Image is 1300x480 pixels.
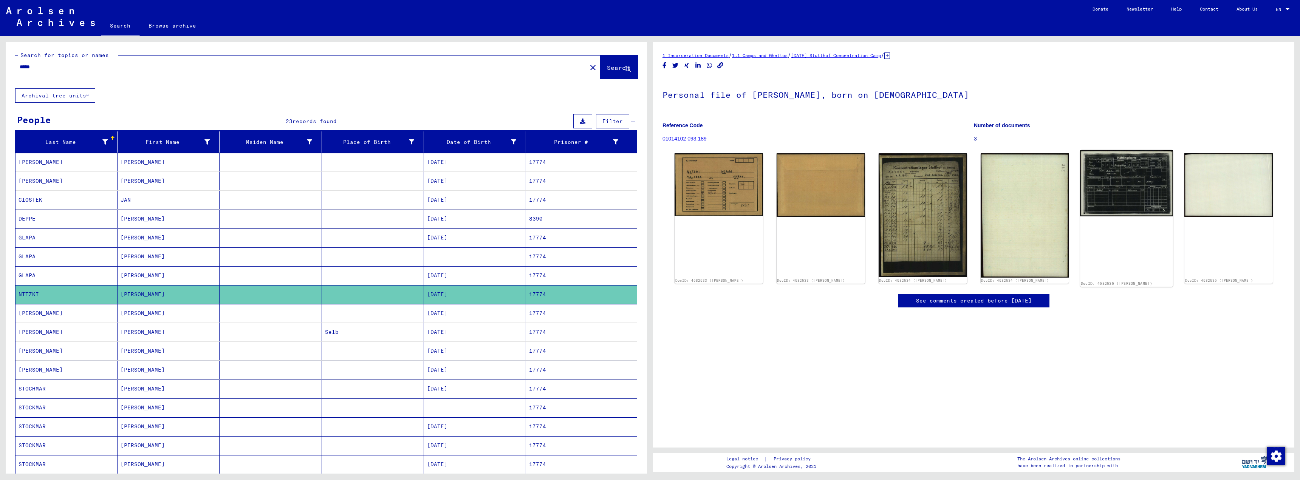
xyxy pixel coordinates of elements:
[596,114,629,128] button: Filter
[424,228,526,247] mat-cell: [DATE]
[526,228,637,247] mat-cell: 17774
[223,138,312,146] div: Maiden Name
[726,463,820,470] p: Copyright © Arolsen Archives, 2021
[1081,281,1152,286] a: DocID: 4582535 ([PERSON_NAME])
[15,380,118,398] mat-cell: STOCHMAR
[15,361,118,379] mat-cell: [PERSON_NAME]
[607,64,630,71] span: Search
[768,455,820,463] a: Privacy policy
[529,136,628,148] div: Prisoner #
[118,210,220,228] mat-cell: [PERSON_NAME]
[1276,7,1284,12] span: EN
[879,278,947,282] a: DocID: 4582534 ([PERSON_NAME])
[427,136,526,148] div: Date of Birth
[118,191,220,209] mat-cell: JAN
[292,118,337,125] span: records found
[1017,455,1120,462] p: The Arolsen Archives online collections
[17,113,51,127] div: People
[220,131,322,153] mat-header-cell: Maiden Name
[675,153,763,216] img: 001.jpg
[20,52,109,59] mat-label: Search for topics or names
[118,153,220,171] mat-cell: [PERSON_NAME]
[424,361,526,379] mat-cell: [DATE]
[661,61,669,70] button: Share on Facebook
[118,361,220,379] mat-cell: [PERSON_NAME]
[526,342,637,360] mat-cell: 17774
[19,136,117,148] div: Last Name
[15,228,118,247] mat-cell: GLAPA
[706,61,713,70] button: Share on WhatsApp
[325,136,424,148] div: Place of Birth
[223,136,321,148] div: Maiden Name
[325,138,414,146] div: Place of Birth
[15,210,118,228] mat-cell: DEPPE
[424,436,526,455] mat-cell: [DATE]
[118,172,220,190] mat-cell: [PERSON_NAME]
[15,417,118,436] mat-cell: STOCKMAR
[526,210,637,228] mat-cell: 8390
[662,77,1285,111] h1: Personal file of [PERSON_NAME], born on [DEMOGRAPHIC_DATA]
[424,323,526,341] mat-cell: [DATE]
[526,323,637,341] mat-cell: 17774
[118,266,220,285] mat-cell: [PERSON_NAME]
[322,131,424,153] mat-header-cell: Place of Birth
[118,436,220,455] mat-cell: [PERSON_NAME]
[879,153,967,277] img: 001.jpg
[424,191,526,209] mat-cell: [DATE]
[118,247,220,266] mat-cell: [PERSON_NAME]
[101,17,139,36] a: Search
[15,88,95,103] button: Archival tree units
[427,138,516,146] div: Date of Birth
[1017,462,1120,469] p: have been realized in partnership with
[19,138,108,146] div: Last Name
[15,285,118,304] mat-cell: NITZKI
[777,278,845,282] a: DocID: 4582533 ([PERSON_NAME])
[526,266,637,285] mat-cell: 17774
[15,131,118,153] mat-header-cell: Last Name
[974,135,1285,143] p: 3
[121,136,219,148] div: First Name
[15,153,118,171] mat-cell: [PERSON_NAME]
[15,455,118,474] mat-cell: STOCKMAR
[1267,447,1285,465] img: Change consent
[15,304,118,323] mat-cell: [PERSON_NAME]
[424,380,526,398] mat-cell: [DATE]
[662,52,729,58] a: 1 Incarceration Documents
[662,122,703,128] b: Reference Code
[424,131,526,153] mat-header-cell: Date of Birth
[6,7,95,26] img: Arolsen_neg.svg
[526,398,637,417] mat-cell: 17774
[981,153,1069,277] img: 002.jpg
[15,342,118,360] mat-cell: [PERSON_NAME]
[791,52,881,58] a: [DATE] Stutthof Concentration Camp
[424,210,526,228] mat-cell: [DATE]
[672,61,679,70] button: Share on Twitter
[15,436,118,455] mat-cell: STOCKMAR
[726,455,764,463] a: Legal notice
[118,398,220,417] mat-cell: [PERSON_NAME]
[526,131,637,153] mat-header-cell: Prisoner #
[683,61,691,70] button: Share on Xing
[916,297,1032,305] a: See comments created before [DATE]
[118,455,220,474] mat-cell: [PERSON_NAME]
[118,342,220,360] mat-cell: [PERSON_NAME]
[118,228,220,247] mat-cell: [PERSON_NAME]
[322,323,424,341] mat-cell: Selb
[424,342,526,360] mat-cell: [DATE]
[15,172,118,190] mat-cell: [PERSON_NAME]
[526,436,637,455] mat-cell: 17774
[588,63,597,72] mat-icon: close
[15,398,118,417] mat-cell: STOCKMAR
[662,136,707,142] a: 01014102 093.189
[526,153,637,171] mat-cell: 17774
[526,455,637,474] mat-cell: 17774
[1080,150,1173,217] img: 001.jpg
[1240,453,1269,472] img: yv_logo.png
[726,455,820,463] div: |
[118,417,220,436] mat-cell: [PERSON_NAME]
[424,153,526,171] mat-cell: [DATE]
[529,138,618,146] div: Prisoner #
[15,266,118,285] mat-cell: GLAPA
[602,118,623,125] span: Filter
[526,380,637,398] mat-cell: 17774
